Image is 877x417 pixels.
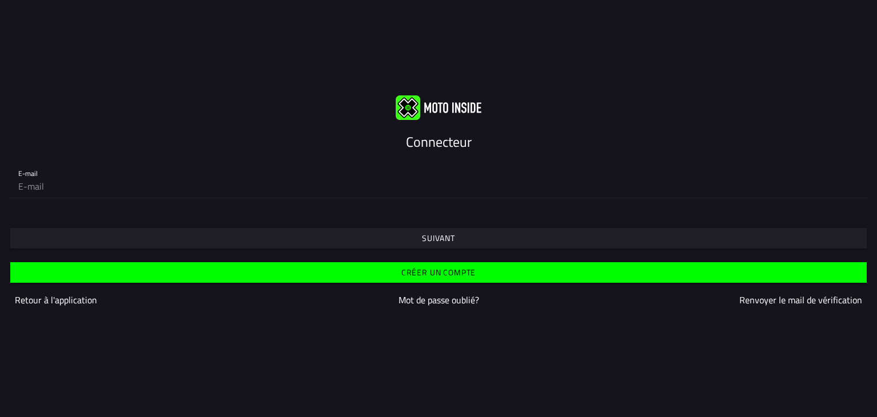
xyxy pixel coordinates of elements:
[406,131,472,152] font: Connecteur
[401,266,476,278] font: Créer un compte
[739,293,862,307] a: Renvoyer le mail de vérification
[399,293,479,307] a: Mot de passe oublié?
[15,293,97,307] a: Retour à l'application
[422,232,455,244] font: Suivant
[18,175,859,198] input: E-mail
